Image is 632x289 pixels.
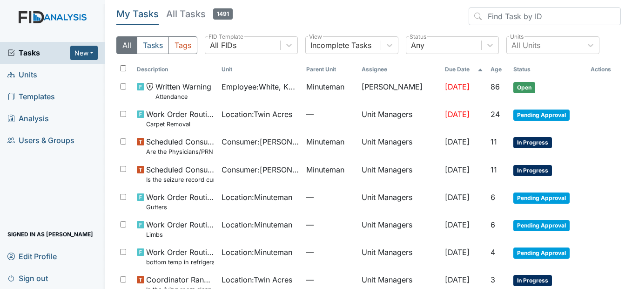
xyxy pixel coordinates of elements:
span: Signed in as [PERSON_NAME] [7,227,93,241]
span: Minuteman [306,136,344,147]
span: [DATE] [445,193,470,202]
span: Location : Minuteman [222,192,292,203]
span: Templates [7,89,55,104]
td: Unit Managers [358,243,441,270]
div: Any [411,40,424,51]
td: [PERSON_NAME] [358,77,441,105]
div: Type filter [116,36,197,54]
span: [DATE] [445,137,470,146]
span: Units [7,68,37,82]
th: Toggle SortBy [510,62,587,77]
td: Unit Managers [358,215,441,243]
td: Unit Managers [358,132,441,160]
span: [DATE] [445,275,470,284]
input: Find Task by ID [469,7,621,25]
span: Location : Minuteman [222,219,292,230]
span: Analysis [7,111,49,126]
button: Tags [168,36,197,54]
span: Scheduled Consumer Chart Review Is the seizure record current? [146,164,214,184]
th: Toggle SortBy [218,62,303,77]
span: [DATE] [445,165,470,174]
span: 24 [491,110,500,119]
span: Scheduled Consumer Chart Review Are the Physicians/PRN orders updated every 90 days? [146,136,214,156]
span: Pending Approval [513,110,570,121]
span: 86 [491,82,500,91]
td: Unit Managers [358,160,441,188]
span: 6 [491,193,495,202]
span: Employee : White, Khahliya [222,81,299,92]
small: Attendance [155,92,211,101]
span: [DATE] [445,82,470,91]
span: Pending Approval [513,248,570,259]
span: Open [513,82,535,93]
span: Work Order Routine Gutters [146,192,214,212]
span: [DATE] [445,220,470,229]
span: 11 [491,137,497,146]
span: In Progress [513,275,552,286]
span: Minuteman [306,81,344,92]
h5: My Tasks [116,7,159,21]
button: Tasks [137,36,169,54]
span: Work Order Routine Carpet Removal [146,109,214,129]
td: Unit Managers [358,105,441,132]
small: Is the seizure record current? [146,175,214,184]
span: — [306,109,354,120]
th: Actions [587,62,621,77]
span: Consumer : [PERSON_NAME] [222,136,299,147]
small: Carpet Removal [146,120,214,129]
small: Are the Physicians/PRN orders updated every 90 days? [146,147,214,156]
span: Users & Groups [7,133,74,148]
span: Work Order Routine Limbs [146,219,214,239]
span: Sign out [7,271,48,285]
span: — [306,274,354,285]
div: All Units [511,40,540,51]
span: Location : Twin Acres [222,109,292,120]
span: 3 [491,275,495,284]
span: Written Warning Attendance [155,81,211,101]
span: 11 [491,165,497,174]
div: Incomplete Tasks [310,40,371,51]
th: Assignee [358,62,441,77]
th: Toggle SortBy [441,62,487,77]
span: — [306,192,354,203]
button: All [116,36,137,54]
div: All FIDs [210,40,236,51]
small: bottom temp in refrigerator reading low [146,258,214,267]
span: — [306,219,354,230]
span: In Progress [513,137,552,148]
span: [DATE] [445,248,470,257]
span: — [306,247,354,258]
span: Edit Profile [7,249,57,263]
a: Tasks [7,47,70,58]
span: [DATE] [445,110,470,119]
td: Unit Managers [358,188,441,215]
span: Pending Approval [513,220,570,231]
span: Minuteman [306,164,344,175]
span: 4 [491,248,495,257]
button: New [70,46,98,60]
th: Toggle SortBy [303,62,358,77]
span: Location : Twin Acres [222,274,292,285]
span: Location : Minuteman [222,247,292,258]
span: 1491 [213,8,233,20]
small: Gutters [146,203,214,212]
span: Pending Approval [513,193,570,204]
th: Toggle SortBy [487,62,510,77]
span: Consumer : [PERSON_NAME] [222,164,299,175]
th: Toggle SortBy [133,62,218,77]
span: 6 [491,220,495,229]
span: Work Order Routine bottom temp in refrigerator reading low [146,247,214,267]
small: Limbs [146,230,214,239]
h5: All Tasks [166,7,233,21]
span: In Progress [513,165,552,176]
input: Toggle All Rows Selected [120,65,126,71]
